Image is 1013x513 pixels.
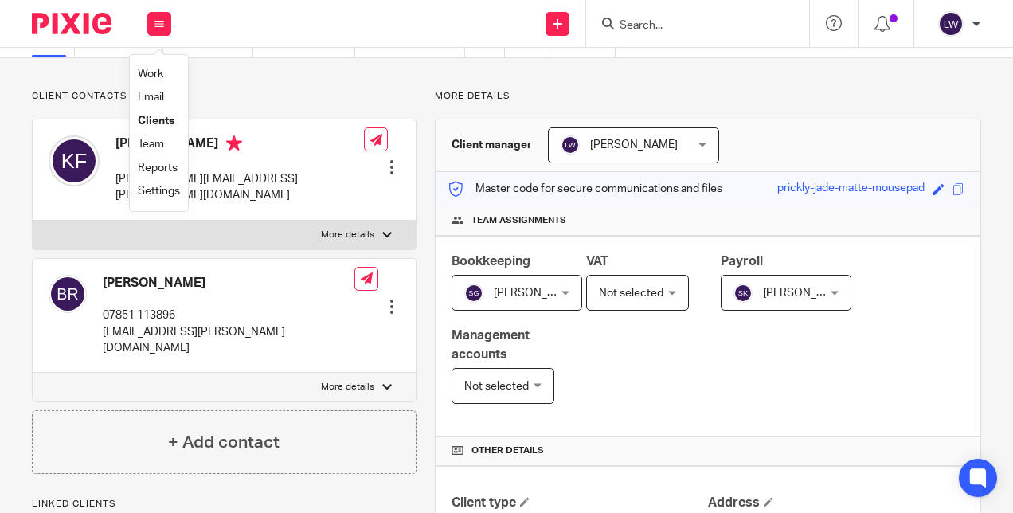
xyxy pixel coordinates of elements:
[763,288,851,299] span: [PERSON_NAME]
[138,116,174,127] a: Clients
[464,284,483,303] img: svg%3E
[452,137,532,153] h3: Client manager
[138,69,163,80] a: Work
[435,90,981,103] p: More details
[599,288,663,299] span: Not selected
[452,329,530,360] span: Management accounts
[103,275,354,292] h4: [PERSON_NAME]
[494,288,581,299] span: [PERSON_NAME]
[321,229,374,241] p: More details
[103,307,354,323] p: 07851 113896
[32,13,111,34] img: Pixie
[115,171,364,204] p: [PERSON_NAME][EMAIL_ADDRESS][PERSON_NAME][DOMAIN_NAME]
[115,135,364,155] h4: [PERSON_NAME]
[32,90,417,103] p: Client contacts
[452,495,708,511] h4: Client type
[938,11,964,37] img: svg%3E
[138,186,180,197] a: Settings
[471,444,544,457] span: Other details
[49,135,100,186] img: svg%3E
[32,498,417,511] p: Linked clients
[733,284,753,303] img: svg%3E
[464,381,529,392] span: Not selected
[168,430,280,455] h4: + Add contact
[452,255,530,268] span: Bookkeeping
[590,139,678,151] span: [PERSON_NAME]
[103,324,354,357] p: [EMAIL_ADDRESS][PERSON_NAME][DOMAIN_NAME]
[777,180,925,198] div: prickly-jade-matte-mousepad
[138,163,178,174] a: Reports
[471,214,566,227] span: Team assignments
[721,255,763,268] span: Payroll
[708,495,964,511] h4: Address
[321,381,374,394] p: More details
[586,255,608,268] span: VAT
[138,139,164,150] a: Team
[138,92,164,103] a: Email
[226,135,242,151] i: Primary
[561,135,580,155] img: svg%3E
[618,19,761,33] input: Search
[448,181,722,197] p: Master code for secure communications and files
[49,275,87,313] img: svg%3E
